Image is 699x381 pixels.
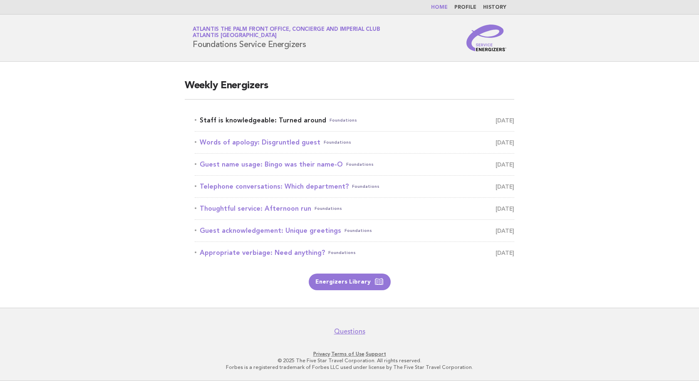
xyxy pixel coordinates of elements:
a: Thoughtful service: Afternoon runFoundations [DATE] [195,203,514,214]
span: [DATE] [496,137,514,148]
span: [DATE] [496,181,514,192]
a: Words of apology: Disgruntled guestFoundations [DATE] [195,137,514,148]
a: Questions [334,327,365,336]
p: · · [95,351,604,357]
span: [DATE] [496,225,514,237]
a: Staff is knowledgeable: Turned aroundFoundations [DATE] [195,115,514,126]
span: Foundations [315,203,342,214]
span: [DATE] [496,115,514,126]
a: Guest acknowledgement: Unique greetingsFoundations [DATE] [195,225,514,237]
img: Service Energizers [466,25,506,51]
span: Foundations [345,225,372,237]
p: © 2025 The Five Star Travel Corporation. All rights reserved. [95,357,604,364]
a: Profile [454,5,476,10]
span: Foundations [330,115,357,126]
span: [DATE] [496,159,514,170]
a: Appropriate verbiage: Need anything?Foundations [DATE] [195,247,514,259]
span: [DATE] [496,203,514,214]
span: Foundations [346,159,374,170]
h1: Foundations Service Energizers [193,27,380,49]
a: Telephone conversations: Which department?Foundations [DATE] [195,181,514,192]
a: Guest name usage: Bingo was their name-OFoundations [DATE] [195,159,514,170]
a: Energizers Library [309,274,391,290]
a: Support [366,351,386,357]
a: Privacy [313,351,330,357]
span: [DATE] [496,247,514,259]
span: Foundations [324,137,351,148]
a: Terms of Use [331,351,364,357]
span: Foundations [328,247,356,259]
a: History [483,5,506,10]
p: Forbes is a registered trademark of Forbes LLC used under license by The Five Star Travel Corpora... [95,364,604,371]
h2: Weekly Energizers [185,79,514,100]
span: Foundations [352,181,379,192]
span: Atlantis [GEOGRAPHIC_DATA] [193,33,277,39]
a: Home [431,5,448,10]
a: Atlantis The Palm Front Office, Concierge and Imperial ClubAtlantis [GEOGRAPHIC_DATA] [193,27,380,38]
